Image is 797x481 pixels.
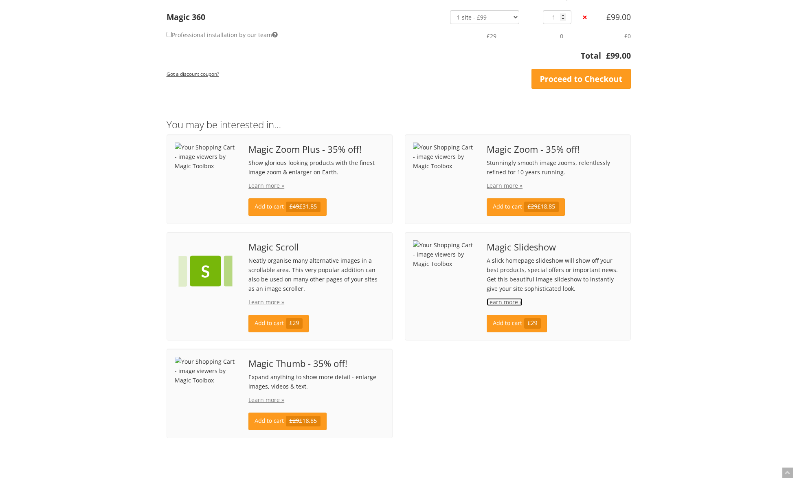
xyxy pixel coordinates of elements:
[248,158,384,177] p: Show glorious looking products with the finest image zoom & enlarger on Earth.
[286,318,303,329] span: £29
[524,202,559,212] span: £18.85
[624,32,631,40] span: £0
[606,11,611,22] span: £
[248,315,309,332] a: Add to cart£29
[487,242,622,252] span: Magic Slideshow
[167,119,631,130] h3: You may be interested in…
[248,242,384,252] span: Magic Scroll
[248,396,284,404] a: Learn more »
[538,24,581,48] td: 0
[531,69,631,89] a: Proceed to Checkout
[289,203,299,211] s: £49
[606,50,610,61] span: £
[543,10,571,24] input: Qty
[487,298,523,306] a: Learn more »
[286,416,321,426] span: £18.85
[248,182,284,189] a: Learn more »
[487,182,523,189] a: Learn more »
[167,32,172,37] input: Professional installation by our team
[487,315,547,332] a: Add to cart£29
[167,11,205,22] a: Magic 360
[445,24,538,48] td: £29
[248,145,384,154] span: Magic Zoom Plus - 35% off!
[248,359,384,368] span: Magic Thumb - 35% off!
[286,202,321,212] span: £31.85
[580,13,589,22] a: ×
[606,50,631,61] bdi: 99.00
[606,11,631,22] bdi: 99.00
[175,143,237,171] img: Your Shopping Cart - image viewers by Magic Toolbox
[248,198,326,216] a: Add to cart£49£31.85
[167,50,601,66] th: Total
[248,372,384,391] p: Expand anything to show more detail - enlarge images, videos & text.
[487,158,622,177] p: Stunningly smooth image zooms, relentlessly refined for 10 years running.
[413,240,475,268] img: Your Shopping Cart - image viewers by Magic Toolbox
[487,198,564,216] a: Add to cart£29£18.85
[175,240,237,302] img: Your Shopping Cart - image viewers by Magic Toolbox
[167,29,278,41] label: Professional installation by our team
[167,67,219,80] a: Got a discount coupon?
[248,256,384,293] p: Neatly organise many alternative images in a scrollable area. This very popular addition can also...
[527,203,537,211] s: £29
[524,318,541,329] span: £29
[413,143,475,171] img: Your Shopping Cart - image viewers by Magic Toolbox
[487,145,622,154] span: Magic Zoom - 35% off!
[487,256,622,293] p: A slick homepage slideshow will show off your best products, special offers or important news. Ge...
[248,298,284,306] a: Learn more »
[175,357,237,385] img: Your Shopping Cart - image viewers by Magic Toolbox
[248,413,326,430] a: Add to cart£29£18.85
[167,70,219,77] small: Got a discount coupon?
[289,417,299,425] s: £29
